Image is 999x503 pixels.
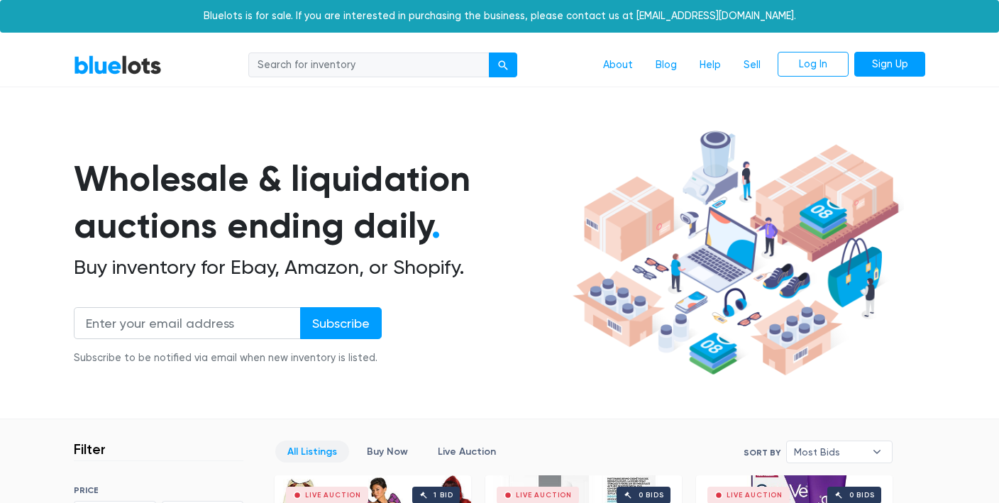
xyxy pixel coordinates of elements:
a: About [592,52,644,79]
span: . [431,204,441,247]
span: Most Bids [794,441,865,463]
div: 0 bids [849,492,875,499]
h2: Buy inventory for Ebay, Amazon, or Shopify. [74,255,568,280]
a: Sell [732,52,772,79]
b: ▾ [862,441,892,463]
a: Buy Now [355,441,420,463]
img: hero-ee84e7d0318cb26816c560f6b4441b76977f77a177738b4e94f68c95b2b83dbb.png [568,124,904,382]
a: Help [688,52,732,79]
div: Live Auction [305,492,361,499]
div: Live Auction [727,492,783,499]
a: All Listings [275,441,349,463]
a: Log In [778,52,849,77]
h6: PRICE [74,485,243,495]
a: Blog [644,52,688,79]
div: Live Auction [516,492,572,499]
label: Sort By [744,446,780,459]
h1: Wholesale & liquidation auctions ending daily [74,155,568,250]
div: 1 bid [434,492,453,499]
input: Subscribe [300,307,382,339]
a: Live Auction [426,441,508,463]
h3: Filter [74,441,106,458]
input: Search for inventory [248,52,490,78]
a: BlueLots [74,55,162,75]
a: Sign Up [854,52,925,77]
div: Subscribe to be notified via email when new inventory is listed. [74,350,382,366]
input: Enter your email address [74,307,301,339]
div: 0 bids [639,492,664,499]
